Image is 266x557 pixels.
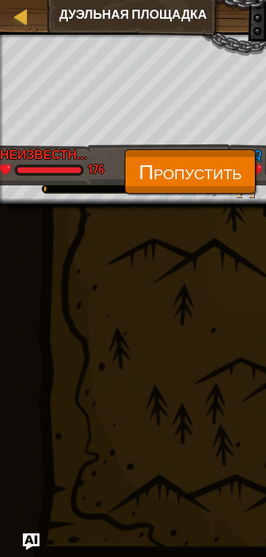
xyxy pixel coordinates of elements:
div: leiq [240,146,262,164]
span: ♫ [204,178,218,199]
div: 176 [87,164,104,176]
span: Пропустить [139,157,242,185]
button: Ask AI [23,533,39,550]
button: Пропустить [125,149,256,194]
